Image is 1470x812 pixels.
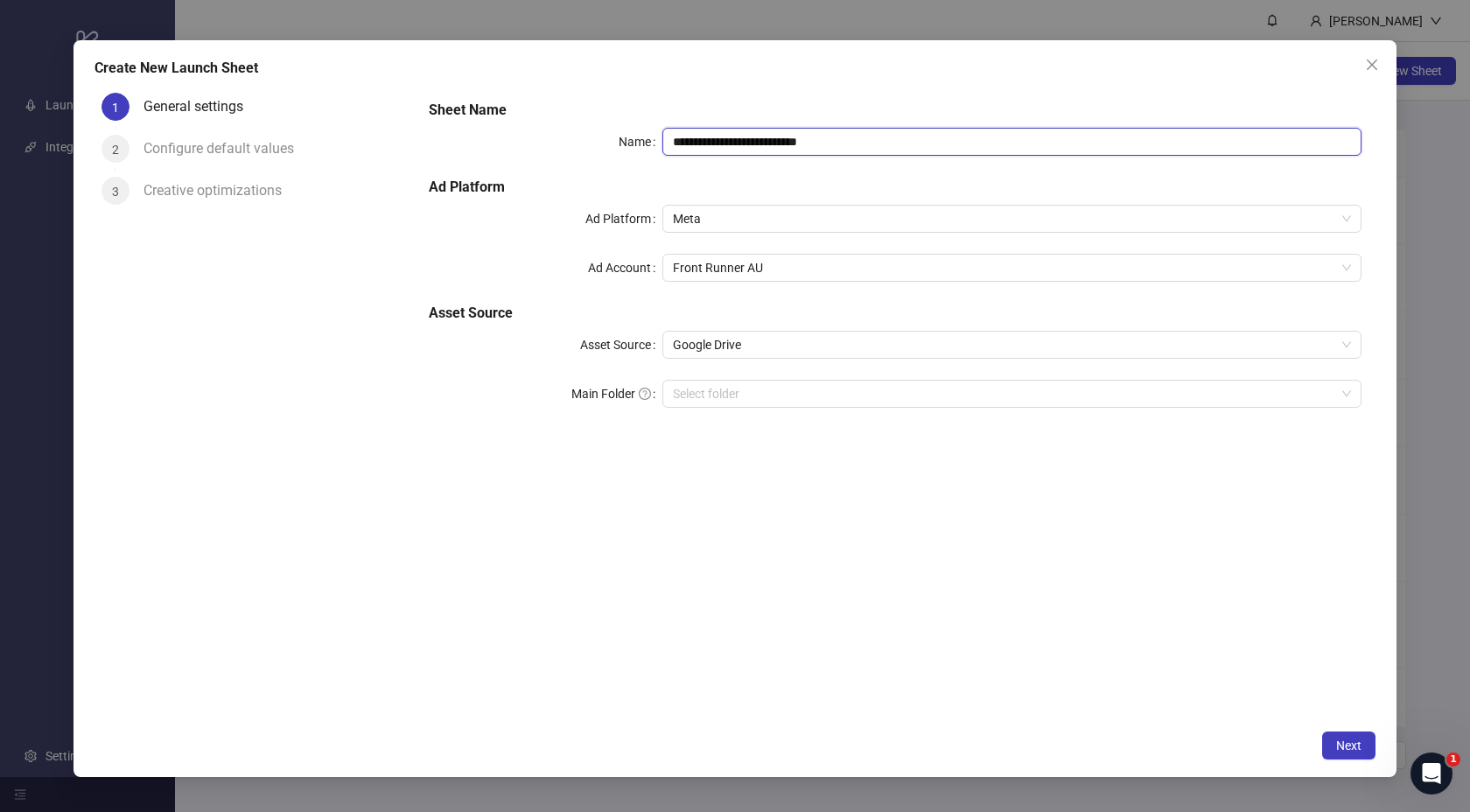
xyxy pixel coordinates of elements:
span: 1 [1446,752,1460,766]
label: Main Folder [571,380,662,408]
div: Create New Launch Sheet [94,58,1375,79]
span: question-circle [639,388,651,400]
h5: Ad Platform [429,177,1361,198]
input: Name [662,128,1362,156]
div: General settings [143,93,257,121]
span: 3 [112,185,119,199]
label: Name [619,128,662,156]
iframe: Intercom live chat [1410,752,1452,794]
label: Asset Source [580,331,662,359]
button: Close [1358,51,1386,79]
button: Next [1322,731,1375,759]
div: Configure default values [143,135,308,163]
span: Next [1336,738,1361,752]
span: Front Runner AU [673,255,1352,281]
h5: Asset Source [429,303,1361,324]
span: Google Drive [673,332,1352,358]
span: 2 [112,143,119,157]
label: Ad Account [588,254,662,282]
h5: Sheet Name [429,100,1361,121]
span: Meta [673,206,1352,232]
label: Ad Platform [585,205,662,233]
span: 1 [112,101,119,115]
div: Creative optimizations [143,177,296,205]
span: close [1365,58,1379,72]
